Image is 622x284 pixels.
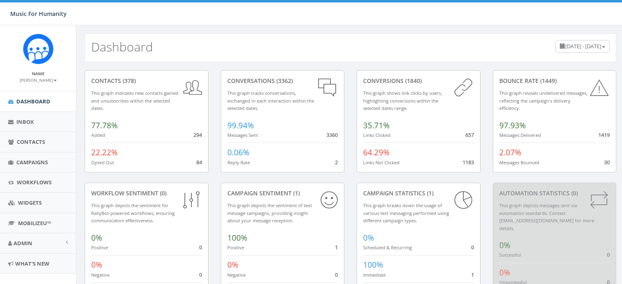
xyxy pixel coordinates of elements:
[227,233,247,243] span: 100%
[158,189,166,197] span: (0)
[363,120,390,131] span: 35.71%
[363,147,390,158] span: 64.29%
[292,189,300,197] span: (1)
[91,120,118,131] span: 77.78%
[91,244,108,250] small: Positive
[363,272,386,278] small: Immediate
[91,77,202,85] div: contacts
[275,77,293,85] span: (3362)
[193,131,202,139] span: 294
[499,159,539,165] small: Messages Bounced
[23,34,54,64] img: Rally_Corp_Logo_1.png
[17,138,45,145] span: Contacts
[335,271,338,278] span: 0
[363,202,449,224] small: This graph breaks down the usage of various text messaging performed using different campaign types.
[499,202,594,231] small: This graph depicts messages sent via automation standards. Contact [EMAIL_ADDRESS][DOMAIN_NAME] f...
[16,98,50,105] span: Dashboard
[227,244,244,250] small: Positive
[91,159,114,165] small: Opted Out
[16,118,34,125] span: Inbox
[570,189,578,197] span: (0)
[199,271,202,278] span: 0
[91,90,178,111] small: This graph indicates new contacts gained and unsubscribes within the selected dates.
[363,259,383,270] span: 100%
[326,131,338,139] span: 3360
[20,77,57,83] small: [PERSON_NAME]
[463,159,474,166] span: 1183
[227,90,314,111] small: This graph tracks conversations, exchanged in each interaction within the selected dates.
[499,189,610,197] div: Automation Statistics
[363,77,474,85] div: conversions
[199,244,202,251] span: 0
[91,40,153,54] h2: Dashboard
[91,189,202,197] div: Workflow Sentiment
[32,71,45,76] small: Name
[425,189,433,197] span: (1)
[13,239,32,247] span: Admin
[227,147,249,158] span: 0.06%
[91,259,102,270] span: 0%
[363,90,442,111] small: This graph shows link clicks by users, highlighting conversions within the selected dates range.
[607,251,610,258] span: 0
[227,120,254,131] span: 99.94%
[604,159,610,166] span: 30
[471,271,474,278] span: 1
[335,244,338,251] span: 1
[499,252,521,258] small: Successful
[17,179,52,186] span: Workflows
[91,233,102,243] span: 0%
[227,272,246,278] small: Negative
[18,219,51,227] span: MobilizeU™
[539,77,557,85] span: (1449)
[363,159,400,165] small: Links Not Clicked
[363,189,474,197] div: Campaign Statistics
[499,90,588,111] small: This graph reveals undelivered messages, reflecting the campaign's delivery efficiency.
[227,189,338,197] div: Campaign Sentiment
[363,132,391,138] small: Links Clicked
[91,202,175,224] small: This graph depicts the sentiment for RallyBot-powered workflows, ensuring communication effective...
[227,159,250,165] small: Reply Rate
[10,10,67,18] span: Music For Humanity
[15,260,49,267] span: What's New
[499,147,521,158] span: 2.07%
[227,259,238,270] span: 0%
[363,233,374,243] span: 0%
[20,76,57,83] a: [PERSON_NAME]
[227,132,258,138] small: Messages Sent
[16,159,48,166] span: Campaigns
[499,267,510,278] span: 0%
[404,77,422,85] span: (1840)
[598,131,610,139] span: 1419
[196,159,202,166] span: 84
[227,202,312,224] small: This graph depicts the sentiment of text message campaigns, providing insight about your message ...
[565,42,601,50] span: [DATE] - [DATE]
[121,77,136,85] span: (378)
[335,159,338,166] span: 2
[227,77,338,85] div: conversations
[91,272,110,278] small: Negative
[499,132,541,138] small: Messages Delivered
[471,244,474,251] span: 0
[18,199,42,206] span: Widgets
[499,240,510,250] span: 0%
[91,132,105,138] small: Added
[91,147,118,158] span: 22.22%
[499,77,610,85] div: Bounce Rate
[499,120,526,131] span: 97.93%
[465,131,474,139] span: 657
[363,244,412,250] small: Scheduled & Recurring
